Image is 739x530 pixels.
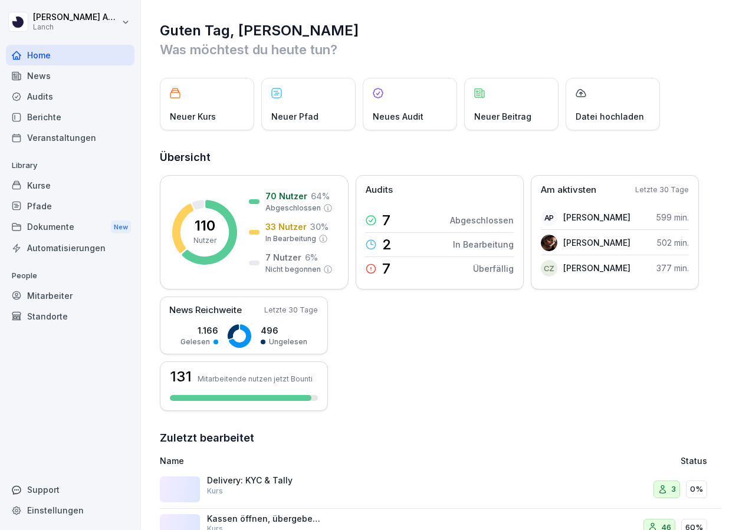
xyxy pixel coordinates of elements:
[6,285,134,306] a: Mitarbeiter
[305,251,318,264] p: 6 %
[6,500,134,521] a: Einstellungen
[473,262,514,275] p: Überfällig
[193,235,216,246] p: Nutzer
[160,455,515,467] p: Name
[382,262,390,276] p: 7
[541,235,557,251] img: lbqg5rbd359cn7pzouma6c8b.png
[6,266,134,285] p: People
[6,45,134,65] a: Home
[366,183,393,197] p: Audits
[269,337,307,347] p: Ungelesen
[169,304,242,317] p: News Reichweite
[382,238,392,252] p: 2
[6,216,134,238] a: DokumenteNew
[6,479,134,500] div: Support
[6,107,134,127] a: Berichte
[170,110,216,123] p: Neuer Kurs
[271,110,318,123] p: Neuer Pfad
[6,306,134,327] a: Standorte
[265,190,307,202] p: 70 Nutzer
[453,238,514,251] p: In Bearbeitung
[373,110,423,123] p: Neues Audit
[207,513,325,524] p: Kassen öffnen, übergeben & schließen
[657,236,689,249] p: 502 min.
[6,65,134,86] a: News
[264,305,318,315] p: Letzte 30 Tage
[450,214,514,226] p: Abgeschlossen
[160,430,721,446] h2: Zuletzt bearbeitet
[265,220,307,233] p: 33 Nutzer
[6,196,134,216] a: Pfade
[180,324,218,337] p: 1.166
[33,23,119,31] p: Lanch
[198,374,313,383] p: Mitarbeitende nutzen jetzt Bounti
[311,190,330,202] p: 64 %
[541,183,596,197] p: Am aktivsten
[6,175,134,196] a: Kurse
[265,203,321,213] p: Abgeschlossen
[195,219,215,233] p: 110
[265,264,321,275] p: Nicht begonnen
[6,156,134,175] p: Library
[656,211,689,223] p: 599 min.
[576,110,644,123] p: Datei hochladen
[207,475,325,486] p: Delivery: KYC & Tally
[6,127,134,148] a: Veranstaltungen
[265,251,301,264] p: 7 Nutzer
[541,260,557,276] div: CZ
[541,209,557,226] div: AP
[690,483,703,495] p: 0%
[111,220,131,234] div: New
[170,370,192,384] h3: 131
[474,110,531,123] p: Neuer Beitrag
[635,185,689,195] p: Letzte 30 Tage
[265,233,316,244] p: In Bearbeitung
[656,262,689,274] p: 377 min.
[6,216,134,238] div: Dokumente
[310,220,329,233] p: 30 %
[160,21,721,40] h1: Guten Tag, [PERSON_NAME]
[160,149,721,166] h2: Übersicht
[180,337,210,347] p: Gelesen
[563,236,630,249] p: [PERSON_NAME]
[563,262,630,274] p: [PERSON_NAME]
[33,12,119,22] p: [PERSON_NAME] Ahlert
[563,211,630,223] p: [PERSON_NAME]
[382,213,390,228] p: 7
[681,455,707,467] p: Status
[671,483,676,495] p: 3
[6,238,134,258] a: Automatisierungen
[160,40,721,59] p: Was möchtest du heute tun?
[207,486,223,496] p: Kurs
[261,324,307,337] p: 496
[6,86,134,107] a: Audits
[160,470,721,509] a: Delivery: KYC & TallyKurs30%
